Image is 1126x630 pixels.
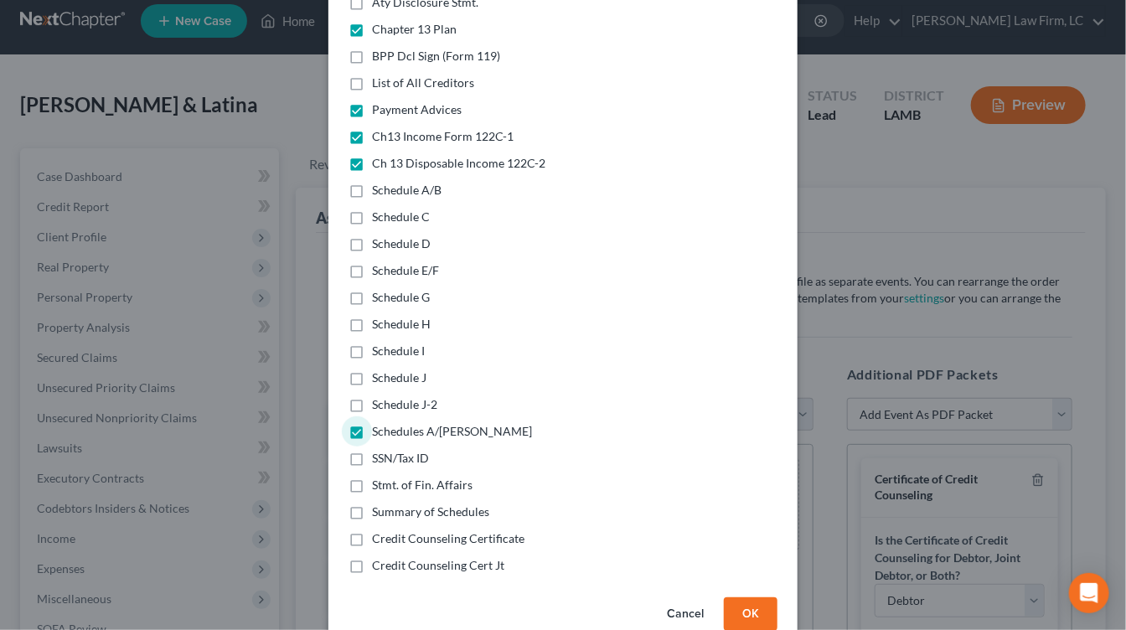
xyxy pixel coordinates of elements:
[372,424,532,438] span: Schedules A/[PERSON_NAME]
[372,102,462,116] span: Payment Advices
[372,478,473,492] span: Stmt. of Fin. Affairs
[372,209,430,224] span: Schedule C
[372,156,545,170] span: Ch 13 Disposable Income 122C-2
[372,129,514,143] span: Ch13 Income Form 122C-1
[372,236,431,250] span: Schedule D
[372,397,437,411] span: Schedule J-2
[1069,573,1109,613] div: Open Intercom Messenger
[372,49,500,63] span: BPP Dcl Sign (Form 119)
[372,317,431,331] span: Schedule H
[372,558,504,572] span: Credit Counseling Cert Jt
[372,531,524,545] span: Credit Counseling Certificate
[372,343,425,358] span: Schedule I
[372,263,439,277] span: Schedule E/F
[372,504,489,519] span: Summary of Schedules
[372,290,430,304] span: Schedule G
[372,451,429,465] span: SSN/Tax ID
[372,183,442,197] span: Schedule A/B
[372,22,457,36] span: Chapter 13 Plan
[372,75,474,90] span: List of All Creditors
[372,370,426,385] span: Schedule J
